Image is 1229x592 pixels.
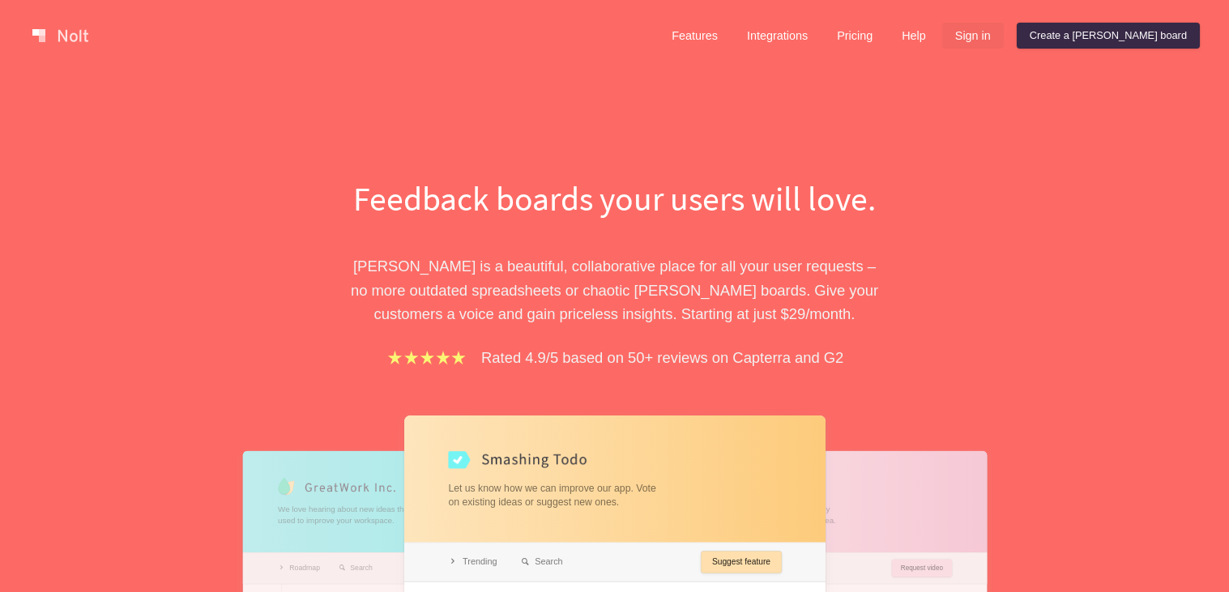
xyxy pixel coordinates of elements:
h1: Feedback boards your users will love. [335,175,894,222]
a: Create a [PERSON_NAME] board [1017,23,1200,49]
a: Pricing [824,23,885,49]
a: Integrations [734,23,821,49]
img: stars.b067e34983.png [386,348,468,367]
p: Rated 4.9/5 based on 50+ reviews on Capterra and G2 [481,346,843,369]
p: [PERSON_NAME] is a beautiful, collaborative place for all your user requests – no more outdated s... [335,254,894,326]
a: Features [659,23,731,49]
a: Help [889,23,939,49]
a: Sign in [942,23,1004,49]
